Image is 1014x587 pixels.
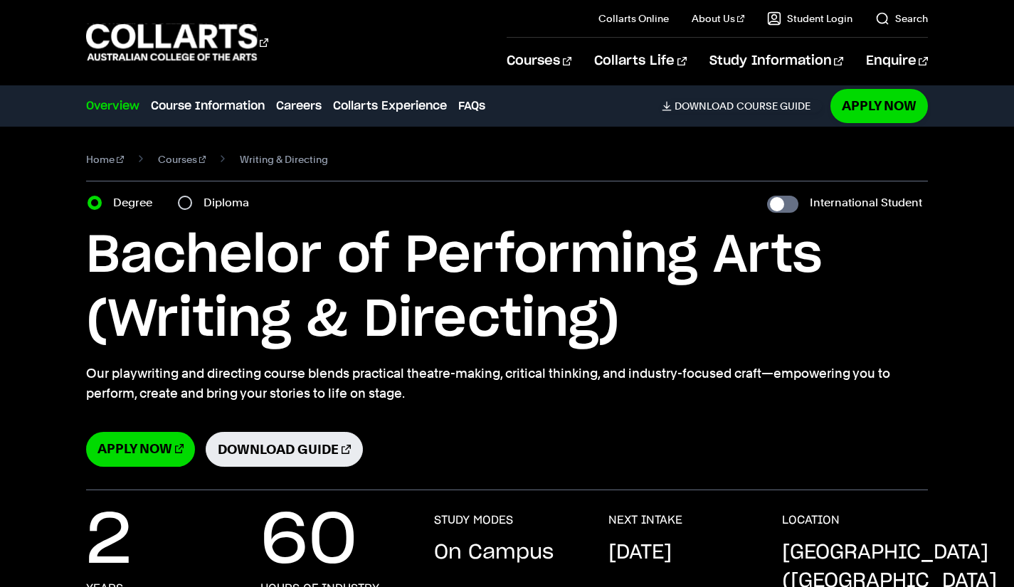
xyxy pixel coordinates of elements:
a: Search [875,11,928,26]
a: Collarts Experience [333,97,447,115]
a: Careers [276,97,322,115]
span: Download [675,100,734,112]
a: Overview [86,97,139,115]
a: Study Information [709,38,843,85]
h3: NEXT INTAKE [608,513,682,527]
a: Courses [158,149,206,169]
a: Download Guide [206,432,362,467]
div: Go to homepage [86,22,268,63]
a: Course Information [151,97,265,115]
a: DownloadCourse Guide [662,100,822,112]
label: Diploma [204,193,258,213]
p: [DATE] [608,539,672,567]
label: International Student [810,193,922,213]
p: 2 [86,513,132,570]
h3: LOCATION [782,513,840,527]
label: Degree [113,193,161,213]
h1: Bachelor of Performing Arts (Writing & Directing) [86,224,928,352]
a: Apply Now [86,432,195,467]
a: FAQs [458,97,485,115]
a: Courses [507,38,571,85]
a: About Us [692,11,744,26]
a: Collarts Online [598,11,669,26]
a: Apply Now [830,89,928,122]
span: Writing & Directing [240,149,328,169]
a: Home [86,149,124,169]
a: Enquire [866,38,928,85]
a: Student Login [767,11,852,26]
h3: STUDY MODES [434,513,513,527]
p: 60 [260,513,357,570]
p: Our playwriting and directing course blends practical theatre-making, critical thinking, and indu... [86,364,928,403]
a: Collarts Life [594,38,686,85]
p: On Campus [434,539,554,567]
